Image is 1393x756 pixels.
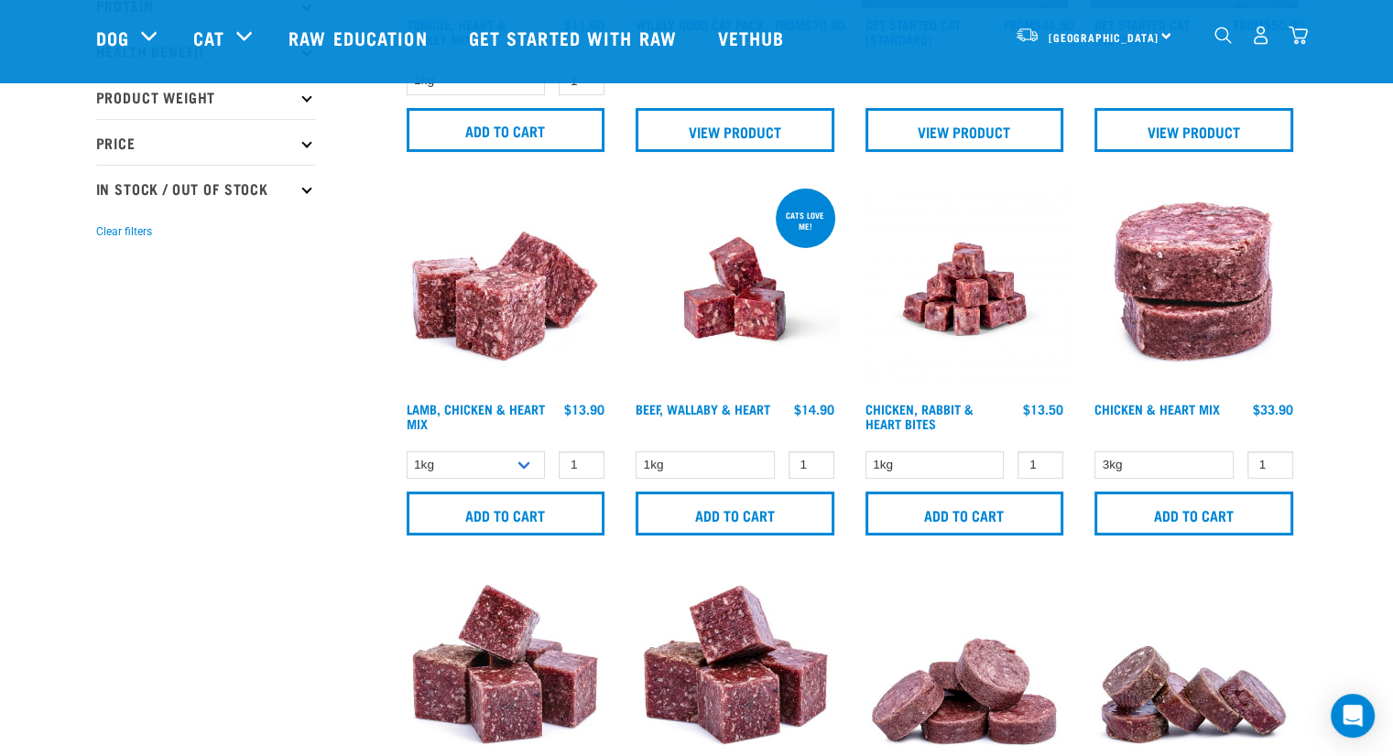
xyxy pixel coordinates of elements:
[865,108,1064,152] a: View Product
[1015,27,1039,43] img: van-moving.png
[776,201,835,240] div: Cats love me!
[861,185,1069,393] img: Chicken Rabbit Heart 1609
[1094,405,1220,412] a: Chicken & Heart Mix
[700,1,808,74] a: Vethub
[1090,185,1298,393] img: Chicken and Heart Medallions
[794,402,834,416] div: $14.90
[96,119,316,165] p: Price
[1253,402,1293,416] div: $33.90
[270,1,450,74] a: Raw Education
[559,451,604,480] input: 1
[407,405,545,427] a: Lamb, Chicken & Heart Mix
[96,223,152,240] button: Clear filters
[636,405,770,412] a: Beef, Wallaby & Heart
[402,185,610,393] img: 1124 Lamb Chicken Heart Mix 01
[193,24,224,51] a: Cat
[96,24,129,51] a: Dog
[407,108,605,152] input: Add to cart
[865,405,974,427] a: Chicken, Rabbit & Heart Bites
[1331,694,1375,738] div: Open Intercom Messenger
[564,402,604,416] div: $13.90
[1247,451,1293,480] input: 1
[451,1,700,74] a: Get started with Raw
[1094,108,1293,152] a: View Product
[407,491,605,535] input: Add to cart
[1094,491,1293,535] input: Add to cart
[636,108,834,152] a: View Product
[636,491,834,535] input: Add to cart
[1023,402,1063,416] div: $13.50
[865,491,1064,535] input: Add to cart
[631,185,839,393] img: Raw Essentials 2024 July2572 Beef Wallaby Heart
[96,165,316,211] p: In Stock / Out Of Stock
[96,73,316,119] p: Product Weight
[789,451,834,480] input: 1
[1251,26,1270,45] img: user.png
[1214,27,1232,44] img: home-icon-1@2x.png
[1049,34,1159,40] span: [GEOGRAPHIC_DATA]
[1289,26,1308,45] img: home-icon@2x.png
[1018,451,1063,480] input: 1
